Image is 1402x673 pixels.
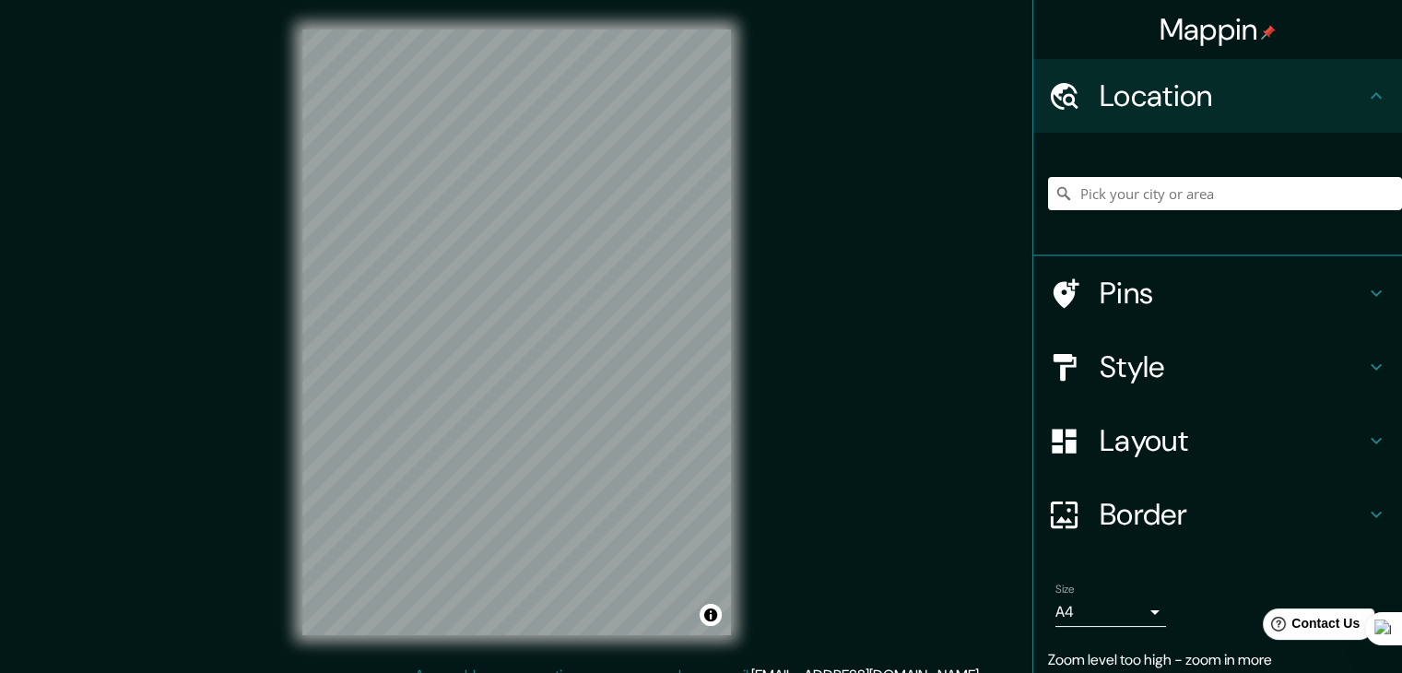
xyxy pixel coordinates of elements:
[1055,597,1166,627] div: A4
[1100,422,1365,459] h4: Layout
[1033,404,1402,478] div: Layout
[1048,649,1387,671] p: Zoom level too high - zoom in more
[1033,330,1402,404] div: Style
[302,30,731,635] canvas: Map
[1033,59,1402,133] div: Location
[1238,601,1382,653] iframe: Help widget launcher
[1055,582,1075,597] label: Size
[1033,478,1402,551] div: Border
[700,604,722,626] button: Toggle attribution
[1100,496,1365,533] h4: Border
[1100,348,1365,385] h4: Style
[1100,275,1365,312] h4: Pins
[1261,25,1276,40] img: pin-icon.png
[1160,11,1277,48] h4: Mappin
[1033,256,1402,330] div: Pins
[1100,77,1365,114] h4: Location
[1048,177,1402,210] input: Pick your city or area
